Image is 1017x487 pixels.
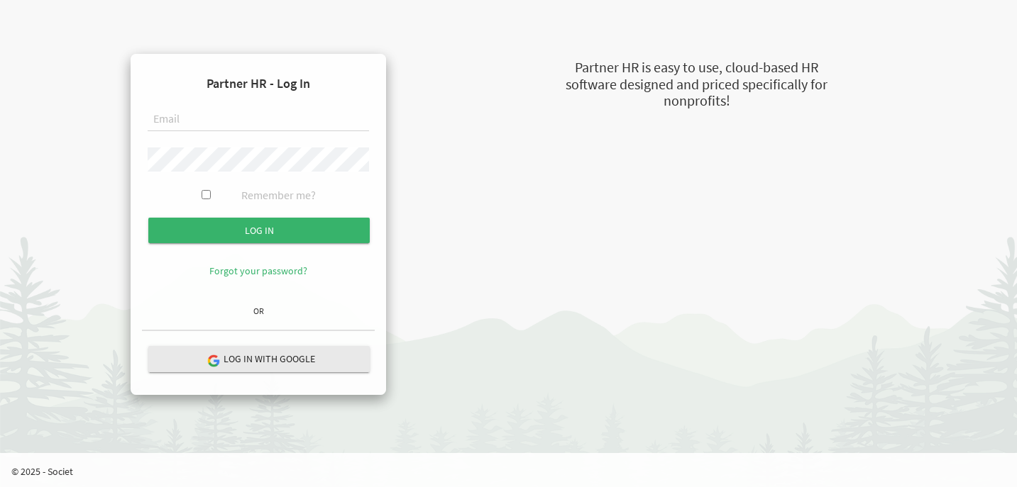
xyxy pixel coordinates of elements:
input: Email [148,108,369,132]
img: google-logo.png [207,354,220,366]
button: Log in with Google [148,346,370,372]
div: nonprofits! [495,91,899,111]
label: Remember me? [241,187,316,203]
div: software designed and priced specifically for [495,74,899,95]
a: Forgot your password? [209,264,307,277]
p: © 2025 - Societ [11,464,1017,478]
h4: Partner HR - Log In [142,65,375,102]
h6: OR [142,306,375,315]
input: Log in [148,218,370,243]
div: Partner HR is easy to use, cloud-based HR [495,57,899,78]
